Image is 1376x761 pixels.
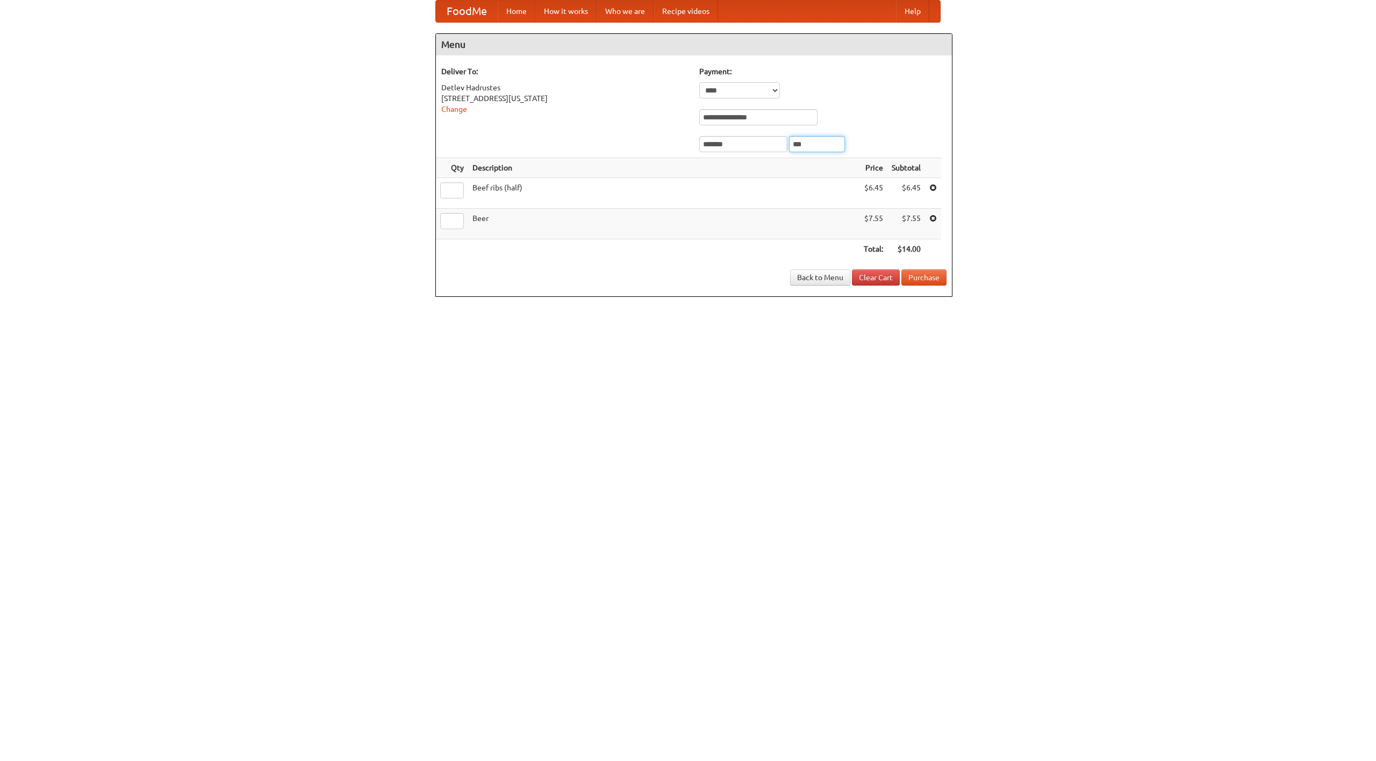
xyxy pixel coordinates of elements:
[498,1,535,22] a: Home
[859,178,887,209] td: $6.45
[859,209,887,239] td: $7.55
[436,158,468,178] th: Qty
[887,158,925,178] th: Subtotal
[436,1,498,22] a: FoodMe
[441,82,689,93] div: Detlev Hadrustes
[852,269,900,286] a: Clear Cart
[859,239,887,259] th: Total:
[887,178,925,209] td: $6.45
[468,209,859,239] td: Beer
[887,209,925,239] td: $7.55
[441,93,689,104] div: [STREET_ADDRESS][US_STATE]
[887,239,925,259] th: $14.00
[859,158,887,178] th: Price
[654,1,718,22] a: Recipe videos
[468,178,859,209] td: Beef ribs (half)
[699,66,947,77] h5: Payment:
[597,1,654,22] a: Who we are
[441,66,689,77] h5: Deliver To:
[441,105,467,113] a: Change
[535,1,597,22] a: How it works
[790,269,850,286] a: Back to Menu
[468,158,859,178] th: Description
[436,34,952,55] h4: Menu
[901,269,947,286] button: Purchase
[896,1,929,22] a: Help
